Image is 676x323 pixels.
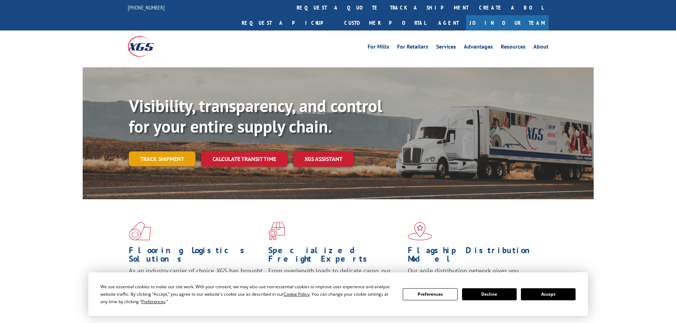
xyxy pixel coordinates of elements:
[268,267,402,298] p: From overlength loads to delicate cargo, our experienced staff knows the best way to move your fr...
[268,222,285,240] img: xgs-icon-focused-on-flooring-red
[462,288,517,300] button: Decline
[403,288,457,300] button: Preferences
[533,44,549,52] a: About
[431,15,466,30] a: Agent
[129,246,263,267] h1: Flooring Logistics Solutions
[129,151,196,166] a: Track shipment
[521,288,576,300] button: Accept
[408,246,542,267] h1: Flagship Distribution Model
[129,267,263,292] span: As an industry carrier of choice, XGS has brought innovation and dedication to flooring logistics...
[268,246,402,267] h1: Specialized Freight Experts
[464,44,493,52] a: Advantages
[466,15,549,30] a: Join Our Team
[397,44,428,52] a: For Retailers
[408,267,538,283] span: Our agile distribution network gives you nationwide inventory management on demand.
[128,4,165,11] a: [PHONE_NUMBER]
[141,299,165,305] span: Preferences
[284,291,309,297] span: Cookie Policy
[100,283,394,305] div: We use essential cookies to make our site work. With your consent, we may also use non-essential ...
[236,15,339,30] a: Request a pickup
[339,15,431,30] a: Customer Portal
[436,44,456,52] a: Services
[368,44,389,52] a: For Mills
[293,151,354,167] a: XGS ASSISTANT
[88,272,588,316] div: Cookie Consent Prompt
[201,151,287,167] a: Calculate transit time
[501,44,526,52] a: Resources
[408,222,432,240] img: xgs-icon-flagship-distribution-model-red
[129,222,151,240] img: xgs-icon-total-supply-chain-intelligence-red
[129,95,382,137] b: Visibility, transparency, and control for your entire supply chain.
